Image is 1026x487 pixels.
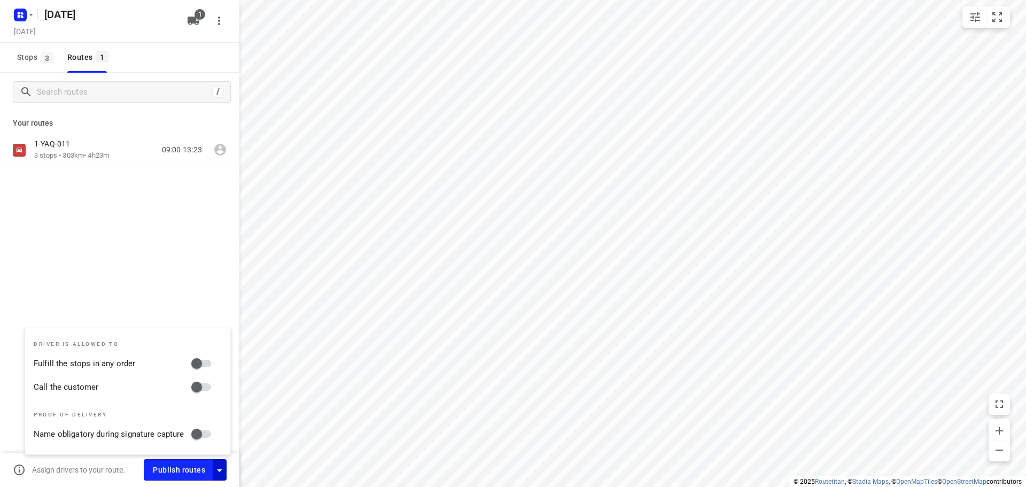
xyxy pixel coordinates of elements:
[96,51,108,62] span: 1
[10,25,40,37] h5: [DATE]
[34,381,98,393] label: Call the customer
[942,478,986,485] a: OpenStreetMap
[34,428,184,440] label: Name obligatory during signature capture
[195,9,205,20] span: 1
[213,463,226,476] div: Driver app settings
[34,139,76,149] p: 1-YAQ-011
[794,478,1022,485] li: © 2025 , © , © © contributors
[34,341,217,347] p: Driver is allowed to
[815,478,845,485] a: Routetitan
[67,51,112,64] div: Routes
[153,463,205,477] span: Publish routes
[37,84,212,101] input: Search routes
[13,118,227,129] p: Your routes
[896,478,937,485] a: OpenMapTiles
[962,6,1010,28] div: small contained button group
[212,86,224,98] div: /
[34,151,109,161] p: 3 stops • 303km • 4h23m
[40,6,178,23] h5: Woensdag 17 September
[144,459,213,480] button: Publish routes
[41,52,53,63] span: 3
[986,6,1008,28] button: Fit zoom
[17,51,57,64] span: Stops
[34,358,135,370] label: Fulfill the stops in any order
[852,478,889,485] a: Stadia Maps
[162,144,202,156] p: 09:00-13:23
[209,139,231,160] span: Assign driver
[34,412,217,418] p: Proof of delivery
[183,10,204,32] button: 1
[32,466,125,474] p: Assign drivers to your route.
